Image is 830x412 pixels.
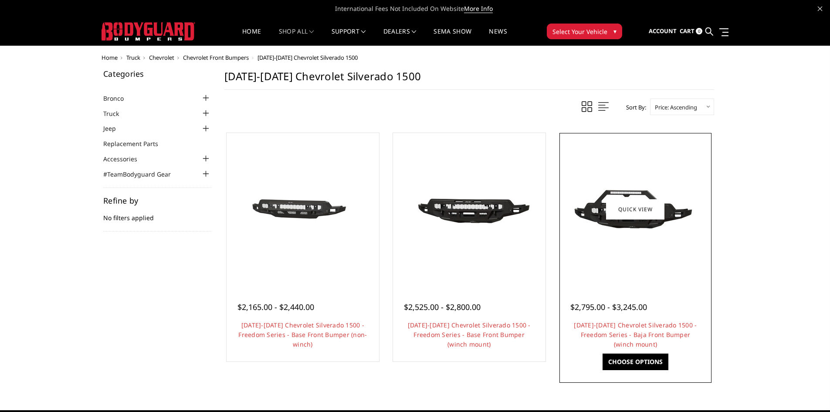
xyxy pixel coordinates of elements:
span: $2,525.00 - $2,800.00 [404,302,481,312]
img: BODYGUARD BUMPERS [102,22,195,41]
h5: Categories [103,70,211,78]
a: Choose Options [603,354,668,370]
a: #TeamBodyguard Gear [103,170,182,179]
a: Home [102,54,118,61]
a: Support [332,28,366,45]
span: Select Your Vehicle [552,27,607,36]
span: Account [649,27,677,35]
button: Select Your Vehicle [547,24,622,39]
span: $2,165.00 - $2,440.00 [237,302,314,312]
a: Replacement Parts [103,139,169,148]
a: Account [649,20,677,43]
a: [DATE]-[DATE] Chevrolet Silverado 1500 - Freedom Series - Base Front Bumper (non-winch) [238,321,367,348]
span: Cart [680,27,694,35]
a: News [489,28,507,45]
a: Cart 0 [680,20,702,43]
a: 2022-2025 Chevrolet Silverado 1500 - Freedom Series - Base Front Bumper (non-winch) 2022-2025 Che... [229,135,377,283]
span: 0 [696,28,702,34]
label: Sort By: [621,101,646,114]
a: Accessories [103,154,148,163]
a: Chevrolet Front Bumpers [183,54,249,61]
span: ▾ [613,27,617,36]
a: More Info [464,4,493,13]
a: Jeep [103,124,127,133]
a: shop all [279,28,314,45]
div: No filters applied [103,197,211,232]
span: $2,795.00 - $3,245.00 [570,302,647,312]
a: Chevrolet [149,54,174,61]
a: Bronco [103,94,135,103]
a: Truck [126,54,140,61]
h5: Refine by [103,197,211,204]
iframe: Chat Widget [786,370,830,412]
a: Quick view [606,199,664,219]
a: SEMA Show [434,28,471,45]
a: [DATE]-[DATE] Chevrolet Silverado 1500 - Freedom Series - Base Front Bumper (winch mount) [408,321,531,348]
a: Dealers [383,28,417,45]
img: 2022-2025 Chevrolet Silverado 1500 - Freedom Series - Base Front Bumper (winch mount) [400,170,539,248]
a: 2022-2025 Chevrolet Silverado 1500 - Freedom Series - Base Front Bumper (winch mount) 2022-2025 C... [395,135,543,283]
a: [DATE]-[DATE] Chevrolet Silverado 1500 - Freedom Series - Baja Front Bumper (winch mount) [574,321,697,348]
a: Home [242,28,261,45]
a: Truck [103,109,130,118]
img: 2022-2025 Chevrolet Silverado 1500 - Freedom Series - Baja Front Bumper (winch mount) [566,170,705,248]
h1: [DATE]-[DATE] Chevrolet Silverado 1500 [224,70,714,90]
a: 2022-2025 Chevrolet Silverado 1500 - Freedom Series - Baja Front Bumper (winch mount) [562,135,710,283]
span: [DATE]-[DATE] Chevrolet Silverado 1500 [257,54,358,61]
